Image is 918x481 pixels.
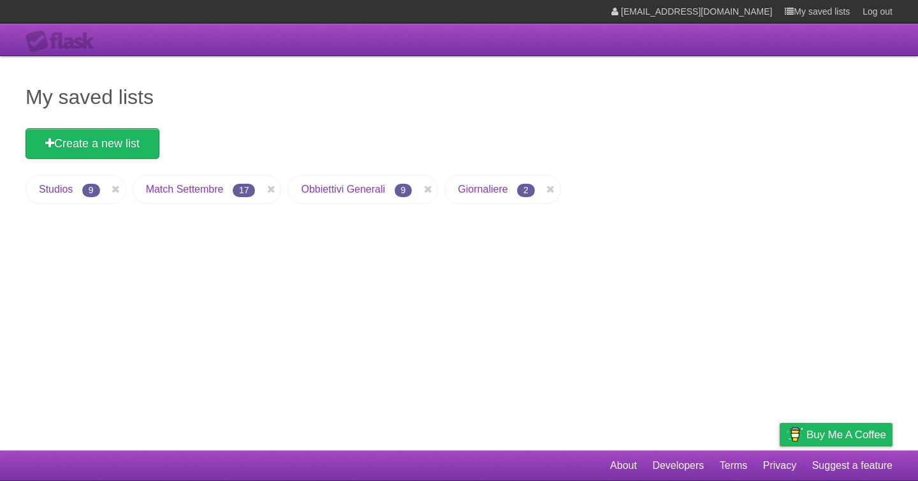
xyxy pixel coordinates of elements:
[395,184,412,197] span: 9
[458,184,507,195] a: Giornaliere
[786,424,803,445] img: Buy me a coffee
[39,184,73,195] a: Studios
[812,454,892,478] a: Suggest a feature
[25,128,159,159] a: Create a new list
[652,454,704,478] a: Developers
[301,184,385,195] a: Obbiettivi Generali
[763,454,796,478] a: Privacy
[517,184,535,197] span: 2
[780,423,892,447] a: Buy me a coffee
[146,184,224,195] a: Match Settembre
[25,82,892,112] h1: My saved lists
[720,454,748,478] a: Terms
[25,30,102,53] div: Flask
[82,184,100,197] span: 9
[806,424,886,446] span: Buy me a coffee
[610,454,637,478] a: About
[233,184,256,197] span: 17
